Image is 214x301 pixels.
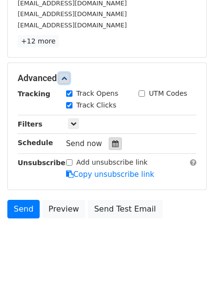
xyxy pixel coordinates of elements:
[149,88,187,99] label: UTM Codes
[76,100,117,110] label: Track Clicks
[165,254,214,301] iframe: Chat Widget
[42,200,85,218] a: Preview
[66,139,102,148] span: Send now
[18,21,127,29] small: [EMAIL_ADDRESS][DOMAIN_NAME]
[18,90,50,98] strong: Tracking
[18,159,66,167] strong: Unsubscribe
[7,200,40,218] a: Send
[18,120,43,128] strong: Filters
[18,10,127,18] small: [EMAIL_ADDRESS][DOMAIN_NAME]
[76,88,119,99] label: Track Opens
[18,35,59,47] a: +12 more
[18,139,53,147] strong: Schedule
[88,200,162,218] a: Send Test Email
[76,157,148,168] label: Add unsubscribe link
[66,170,154,179] a: Copy unsubscribe link
[18,73,196,84] h5: Advanced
